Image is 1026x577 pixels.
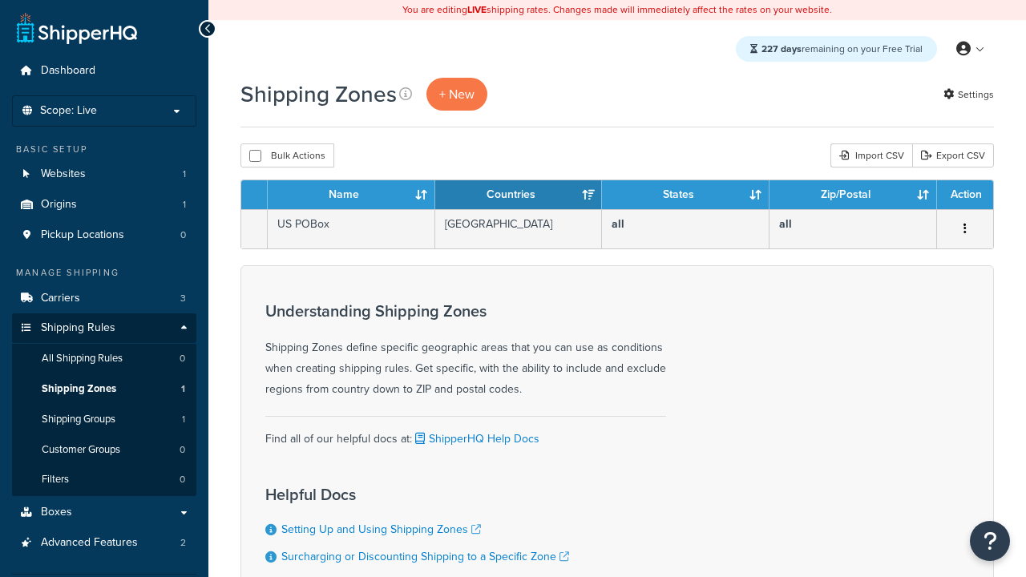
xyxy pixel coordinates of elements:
[12,284,196,313] li: Carriers
[41,167,86,181] span: Websites
[12,465,196,494] a: Filters 0
[268,180,435,209] th: Name: activate to sort column ascending
[612,216,624,232] b: all
[180,352,185,365] span: 0
[12,344,196,373] a: All Shipping Rules 0
[779,216,792,232] b: all
[12,56,196,86] a: Dashboard
[17,12,137,44] a: ShipperHQ Home
[12,344,196,373] li: All Shipping Rules
[268,209,435,248] td: US POBox
[182,413,185,426] span: 1
[736,36,937,62] div: remaining on your Free Trial
[180,473,185,486] span: 0
[41,64,95,78] span: Dashboard
[12,528,196,558] a: Advanced Features 2
[183,198,186,212] span: 1
[42,382,116,396] span: Shipping Zones
[12,143,196,156] div: Basic Setup
[435,180,603,209] th: Countries: activate to sort column ascending
[12,435,196,465] li: Customer Groups
[12,405,196,434] a: Shipping Groups 1
[12,190,196,220] li: Origins
[426,78,487,111] a: + New
[265,302,666,320] h3: Understanding Shipping Zones
[912,143,994,167] a: Export CSV
[41,321,115,335] span: Shipping Rules
[12,435,196,465] a: Customer Groups 0
[265,416,666,450] div: Find all of our helpful docs at:
[41,198,77,212] span: Origins
[12,159,196,189] a: Websites 1
[12,220,196,250] li: Pickup Locations
[181,382,185,396] span: 1
[12,220,196,250] a: Pickup Locations 0
[240,79,397,110] h1: Shipping Zones
[240,143,334,167] button: Bulk Actions
[41,536,138,550] span: Advanced Features
[937,180,993,209] th: Action
[12,374,196,404] a: Shipping Zones 1
[12,159,196,189] li: Websites
[12,190,196,220] a: Origins 1
[12,528,196,558] li: Advanced Features
[180,443,185,457] span: 0
[12,465,196,494] li: Filters
[42,413,115,426] span: Shipping Groups
[943,83,994,106] a: Settings
[42,352,123,365] span: All Shipping Rules
[12,405,196,434] li: Shipping Groups
[281,548,569,565] a: Surcharging or Discounting Shipping to a Specific Zone
[12,498,196,527] a: Boxes
[180,536,186,550] span: 2
[602,180,769,209] th: States: activate to sort column ascending
[183,167,186,181] span: 1
[12,266,196,280] div: Manage Shipping
[970,521,1010,561] button: Open Resource Center
[41,228,124,242] span: Pickup Locations
[12,313,196,343] a: Shipping Rules
[41,506,72,519] span: Boxes
[412,430,539,447] a: ShipperHQ Help Docs
[467,2,487,17] b: LIVE
[281,521,481,538] a: Setting Up and Using Shipping Zones
[12,313,196,496] li: Shipping Rules
[265,302,666,400] div: Shipping Zones define specific geographic areas that you can use as conditions when creating ship...
[769,180,937,209] th: Zip/Postal: activate to sort column ascending
[41,292,80,305] span: Carriers
[42,473,69,486] span: Filters
[265,486,569,503] h3: Helpful Docs
[435,209,603,248] td: [GEOGRAPHIC_DATA]
[12,284,196,313] a: Carriers 3
[42,443,120,457] span: Customer Groups
[830,143,912,167] div: Import CSV
[439,85,475,103] span: + New
[12,374,196,404] li: Shipping Zones
[180,292,186,305] span: 3
[761,42,802,56] strong: 227 days
[180,228,186,242] span: 0
[40,104,97,118] span: Scope: Live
